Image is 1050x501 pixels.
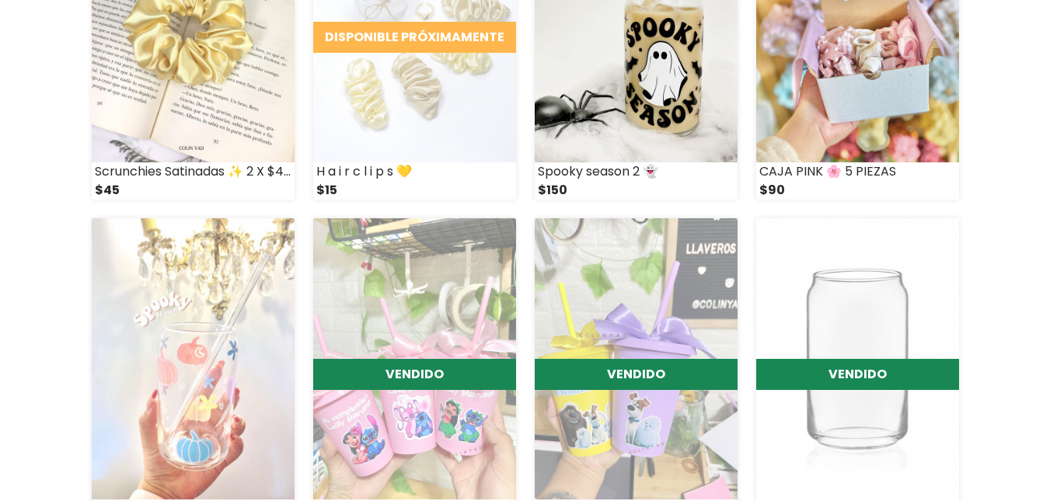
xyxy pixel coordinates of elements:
div: DISPONIBLE PRÓXIMAMENTE [313,22,516,53]
div: $45 [92,181,295,200]
img: small_1665079355898.jpg [92,218,295,499]
div: VENDIDO [535,359,738,390]
div: VENDIDO [756,359,959,390]
img: small_1668788089458.jpeg [756,218,959,499]
img: small_1751494879222.png [313,218,516,499]
div: VENDIDO [313,359,516,390]
div: Scrunchies Satinadas ✨ 2 X $40.00 [92,162,295,181]
div: $90 [756,181,959,200]
div: $150 [535,181,738,200]
div: CAJA PINK 🌸 5 PIEZAS [756,162,959,181]
div: Spooky season 2 👻 [535,162,738,181]
div: H a i r c l i p s 💛 [313,162,516,181]
img: small_1751494497116.png [535,218,738,499]
div: $15 [313,181,516,200]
